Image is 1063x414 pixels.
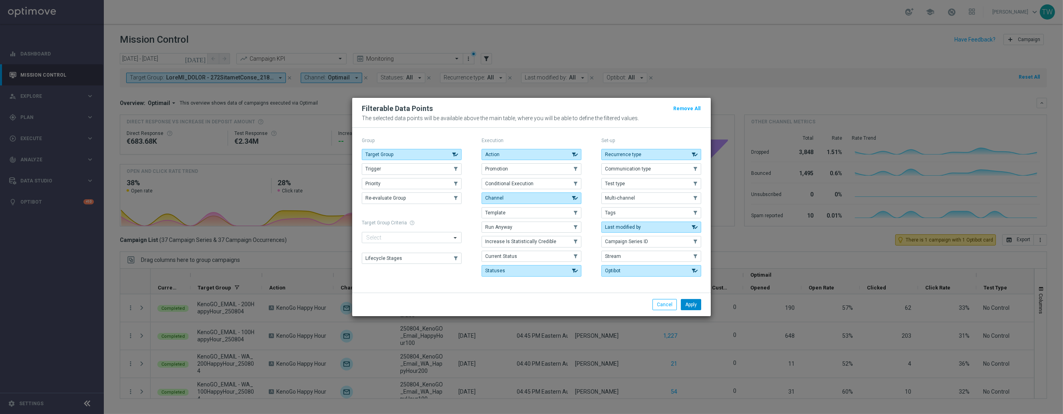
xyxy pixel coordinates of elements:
span: Optibot [605,268,621,273]
span: Communication type [605,166,651,172]
span: Channel [485,195,504,201]
button: Promotion [482,163,581,174]
button: Communication type [601,163,701,174]
span: Action [485,152,500,157]
button: Action [482,149,581,160]
span: Campaign Series ID [605,239,648,244]
span: Run Anyway [485,224,512,230]
button: Tags [601,207,701,218]
button: Target Group [362,149,462,160]
button: Cancel [652,299,677,310]
button: Priority [362,178,462,189]
button: Conditional Execution [482,178,581,189]
button: Increase Is Statistically Credible [482,236,581,247]
button: Remove All [672,104,701,113]
button: Channel [482,192,581,204]
span: Multi-channel [605,195,635,201]
span: Priority [365,181,381,186]
span: Target Group [365,152,393,157]
span: Test type [605,181,625,186]
button: Last modified by [601,222,701,233]
span: Increase Is Statistically Credible [485,239,556,244]
button: Apply [681,299,701,310]
button: Template [482,207,581,218]
p: Execution [482,137,581,144]
button: Statuses [482,265,581,276]
h1: Target Group Criteria [362,220,462,226]
span: Lifecycle Stages [365,256,402,261]
button: Optibot [601,265,701,276]
button: Re-evaluate Group [362,192,462,204]
span: Stream [605,254,621,259]
span: Last modified by [605,224,641,230]
p: The selected data points will be available above the main table, where you will be able to define... [362,115,701,121]
span: Conditional Execution [485,181,533,186]
p: Group [362,137,462,144]
p: Set-up [601,137,701,144]
span: Tags [605,210,616,216]
span: help_outline [409,220,415,226]
span: Statuses [485,268,505,273]
button: Trigger [362,163,462,174]
span: Re-evaluate Group [365,195,406,201]
span: Template [485,210,506,216]
span: Current Status [485,254,517,259]
span: Recurrence type [605,152,641,157]
button: Multi-channel [601,192,701,204]
button: Recurrence type [601,149,701,160]
h2: Filterable Data Points [362,104,433,113]
button: Current Status [482,251,581,262]
span: Trigger [365,166,381,172]
button: Stream [601,251,701,262]
button: Lifecycle Stages [362,253,462,264]
button: Campaign Series ID [601,236,701,247]
button: Run Anyway [482,222,581,233]
button: Test type [601,178,701,189]
span: Promotion [485,166,508,172]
